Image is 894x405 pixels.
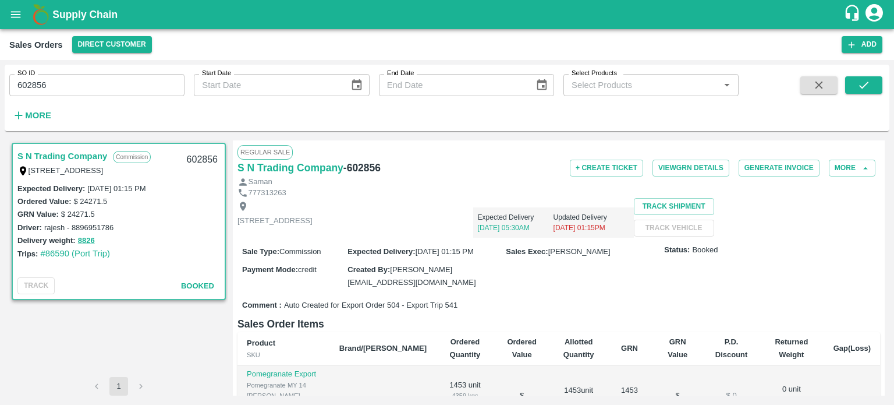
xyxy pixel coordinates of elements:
[284,300,457,311] span: Auto Created for Export Order 504 - Export Trip 541
[17,249,38,258] label: Trips:
[9,37,63,52] div: Sales Orders
[2,1,29,28] button: open drawer
[652,160,729,177] button: ViewGRN Details
[343,160,381,176] h6: - 602856
[346,74,368,96] button: Choose date
[775,337,808,359] b: Returned Weight
[664,245,690,256] label: Status:
[531,74,553,96] button: Choose date
[9,105,54,125] button: More
[247,350,321,360] div: SKU
[634,198,714,215] button: Track Shipment
[621,344,638,353] b: GRN
[298,265,317,274] span: credit
[347,265,390,274] label: Created By :
[864,2,885,27] div: account of current user
[668,337,687,359] b: GRN Value
[478,212,554,223] p: Expected Delivery
[237,160,343,176] a: S N Trading Company
[478,223,554,233] p: [DATE] 05:30AM
[739,160,819,177] button: Generate Invoice
[113,151,151,163] p: Commission
[237,316,880,332] h6: Sales Order Items
[570,160,643,177] button: + Create Ticket
[554,223,629,233] p: [DATE] 01:15PM
[17,223,42,232] label: Driver:
[52,6,843,23] a: Supply Chain
[180,146,225,174] div: 602856
[237,145,293,159] span: Regular Sale
[242,300,282,311] label: Comment :
[72,36,152,53] button: Select DC
[416,247,474,256] span: [DATE] 01:15 PM
[9,74,185,96] input: Enter SO ID
[768,395,814,405] div: 0 Kg
[25,111,51,120] strong: More
[507,337,537,359] b: Ordered Value
[567,78,716,93] input: Select Products
[109,377,128,396] button: page 1
[52,9,118,20] b: Supply Chain
[247,369,321,380] p: Pomegranate Export
[572,69,617,78] label: Select Products
[40,249,110,258] a: #86590 (Port Trip)
[842,36,882,53] button: Add
[194,74,341,96] input: Start Date
[87,184,146,193] label: [DATE] 01:15 PM
[61,210,95,219] label: $ 24271.5
[242,265,298,274] label: Payment Mode :
[563,337,594,359] b: Allotted Quantity
[242,247,279,256] label: Sale Type :
[548,247,611,256] span: [PERSON_NAME]
[554,212,629,223] p: Updated Delivery
[29,3,52,26] img: logo
[73,197,107,206] label: $ 24271.5
[450,337,481,359] b: Ordered Quantity
[339,344,427,353] b: Brand/[PERSON_NAME]
[249,188,286,199] p: 777313263
[17,210,59,219] label: GRN Value:
[247,380,321,402] div: Pomegranate MY 14 [PERSON_NAME]
[78,234,95,248] button: 8826
[715,337,748,359] b: P.D. Discount
[713,390,750,402] div: $ 0
[247,339,275,347] b: Product
[279,247,321,256] span: Commission
[17,236,76,245] label: Delivery weight:
[17,197,71,206] label: Ordered Value:
[719,78,735,93] button: Open
[347,247,415,256] label: Expected Delivery :
[347,265,476,287] span: [PERSON_NAME][EMAIL_ADDRESS][DOMAIN_NAME]
[833,344,871,353] b: Gap(Loss)
[17,69,35,78] label: SO ID
[379,74,526,96] input: End Date
[506,247,548,256] label: Sales Exec :
[692,245,718,256] span: Booked
[86,377,152,396] nav: pagination navigation
[17,149,107,164] a: S N Trading Company
[29,166,104,175] label: [STREET_ADDRESS]
[17,184,85,193] label: Expected Delivery :
[387,69,414,78] label: End Date
[829,160,875,177] button: More
[237,216,313,227] p: [STREET_ADDRESS]
[843,4,864,25] div: customer-support
[202,69,231,78] label: Start Date
[44,223,113,232] label: rajesh - 8896951786
[249,177,272,188] p: Saman
[181,281,214,290] span: Booked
